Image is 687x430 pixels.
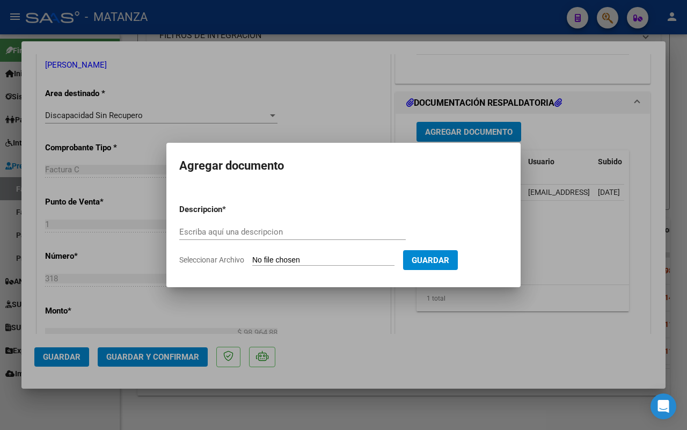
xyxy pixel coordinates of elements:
[179,203,278,216] p: Descripcion
[179,156,508,176] h2: Agregar documento
[179,256,244,264] span: Seleccionar Archivo
[651,393,676,419] div: Open Intercom Messenger
[403,250,458,270] button: Guardar
[412,256,449,265] span: Guardar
